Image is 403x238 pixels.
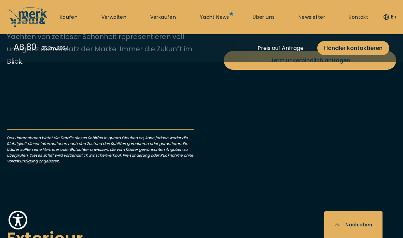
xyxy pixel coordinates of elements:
[150,14,176,21] a: Verkaufen
[7,129,194,164] p: Das Unternehmen bietet die Details dieses Schiffes in gutem Glauben an, kann jedoch weder die Ric...
[60,14,78,21] a: Kaufen
[14,41,37,53] div: AB 80
[258,44,304,52] div: Preis auf Anfrage
[200,14,229,21] a: Yacht News
[324,44,383,52] span: Händler kontaktieren
[384,14,396,21] button: En
[7,209,29,231] button: Show Accessibility Preferences
[349,14,368,21] a: Kontakt
[253,14,275,21] a: Über uns
[101,14,127,21] a: Verwalten
[324,211,383,238] button: Nach oben
[42,45,69,52] div: 25.2 m , 2024
[298,14,325,21] a: Newsletter
[317,41,389,55] a: Händler kontaktieren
